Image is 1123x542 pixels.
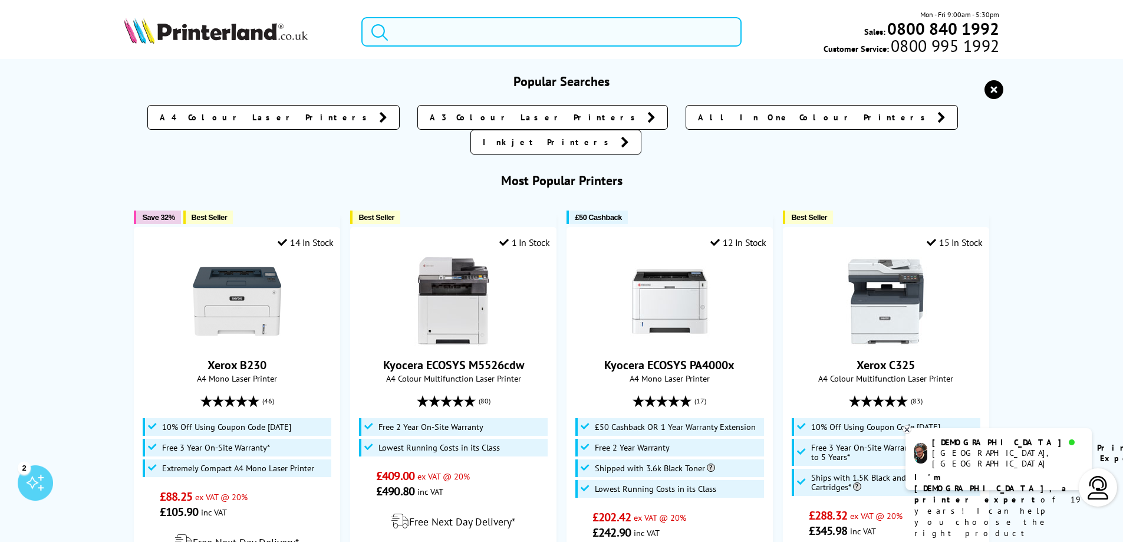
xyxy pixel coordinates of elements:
h3: Popular Searches [124,73,1000,90]
span: A4 Colour Laser Printers [160,111,373,123]
span: (80) [479,390,490,412]
span: Ships with 1.5K Black and 1K CMY Toner Cartridges* [811,473,978,492]
div: 14 In Stock [278,236,333,248]
span: A4 Colour Multifunction Laser Printer [357,373,549,384]
a: Printerland Logo [124,18,347,46]
img: chris-livechat.png [914,443,927,464]
span: (17) [694,390,706,412]
a: Xerox C325 [842,336,930,348]
img: Xerox C325 [842,257,930,346]
span: ex VAT @ 20% [634,512,686,523]
span: Inkjet Printers [483,136,615,148]
a: Kyocera ECOSYS PA4000x [625,336,714,348]
span: £409.00 [376,468,414,484]
span: 10% Off Using Coupon Code [DATE] [162,422,291,432]
a: Inkjet Printers [470,130,641,155]
span: 0800 995 1992 [889,40,999,51]
a: Xerox B230 [208,357,266,373]
a: Kyocera ECOSYS M5526cdw [383,357,524,373]
span: £288.32 [809,508,847,523]
span: £50 Cashback [575,213,621,222]
img: Xerox B230 [193,257,281,346]
a: Kyocera ECOSYS M5526cdw [409,336,498,348]
span: 10% Off Using Coupon Code [DATE] [811,422,940,432]
span: Save 32% [142,213,174,222]
span: Best Seller [358,213,394,222]
span: Extremely Compact A4 Mono Laser Printer [162,464,314,473]
span: £50 Cashback OR 1 Year Warranty Extension [595,422,756,432]
span: Free 3 Year On-Site Warranty* [162,443,270,452]
span: ex VAT @ 20% [417,471,470,482]
span: inc VAT [417,486,443,497]
img: Kyocera ECOSYS M5526cdw [409,257,498,346]
span: inc VAT [850,525,876,537]
b: 0800 840 1992 [887,18,999,40]
div: 2 [18,461,31,474]
p: of 19 years! I can help you choose the right product [914,472,1083,539]
b: I'm [DEMOGRAPHIC_DATA], a printer expert [914,472,1070,505]
span: £105.90 [160,504,198,520]
span: A4 Mono Laser Printer [140,373,333,384]
span: A3 Colour Laser Printers [430,111,641,123]
a: Xerox C325 [857,357,915,373]
input: Search product or brand [361,17,742,47]
span: Mon - Fri 9:00am - 5:30pm [920,9,999,20]
span: Free 3 Year On-Site Warranty and Extend up to 5 Years* [811,443,978,462]
a: Kyocera ECOSYS PA4000x [604,357,735,373]
div: modal_delivery [357,505,549,538]
img: Kyocera ECOSYS PA4000x [625,257,714,346]
a: A3 Colour Laser Printers [417,105,668,130]
div: [DEMOGRAPHIC_DATA] [932,437,1082,448]
a: Xerox B230 [193,336,281,348]
span: £345.98 [809,523,847,538]
button: Best Seller [350,211,400,224]
span: inc VAT [201,507,227,518]
span: £490.80 [376,484,414,499]
a: A4 Colour Laser Printers [147,105,400,130]
span: Free 2 Year Warranty [595,443,670,452]
button: Best Seller [783,211,833,224]
span: Lowest Running Costs in its Class [378,443,500,452]
span: Shipped with 3.6k Black Toner [595,464,715,473]
span: Free 2 Year On-Site Warranty [378,422,483,432]
span: Sales: [864,26,885,37]
span: Customer Service: [824,40,999,54]
button: Save 32% [134,211,180,224]
img: user-headset-light.svg [1086,476,1110,500]
div: 12 In Stock [710,236,766,248]
span: Best Seller [791,213,827,222]
button: £50 Cashback [567,211,627,224]
div: [GEOGRAPHIC_DATA], [GEOGRAPHIC_DATA] [932,448,1082,469]
span: £88.25 [160,489,192,504]
div: 15 In Stock [927,236,982,248]
span: Lowest Running Costs in its Class [595,484,716,494]
a: 0800 840 1992 [885,23,999,34]
span: £242.90 [592,525,631,540]
button: Best Seller [183,211,233,224]
span: All In One Colour Printers [698,111,931,123]
span: A4 Mono Laser Printer [573,373,766,384]
span: £202.42 [592,510,631,525]
span: ex VAT @ 20% [850,510,903,521]
span: (46) [262,390,274,412]
h3: Most Popular Printers [124,172,1000,189]
span: inc VAT [634,527,660,538]
span: A4 Colour Multifunction Laser Printer [789,373,982,384]
img: Printerland Logo [124,18,308,44]
div: 1 In Stock [499,236,550,248]
a: All In One Colour Printers [686,105,958,130]
span: ex VAT @ 20% [195,491,248,502]
span: (83) [911,390,923,412]
span: Best Seller [192,213,228,222]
